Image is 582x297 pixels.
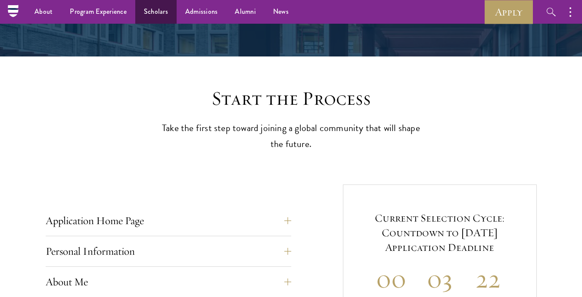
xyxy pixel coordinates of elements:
[415,263,464,295] h2: 03
[367,211,513,255] h5: Current Selection Cycle: Countdown to [DATE] Application Deadline
[46,272,291,292] button: About Me
[158,120,425,152] p: Take the first step toward joining a global community that will shape the future.
[158,87,425,111] h2: Start the Process
[464,263,513,295] h2: 22
[46,241,291,262] button: Personal Information
[367,263,416,295] h2: 00
[46,210,291,231] button: Application Home Page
